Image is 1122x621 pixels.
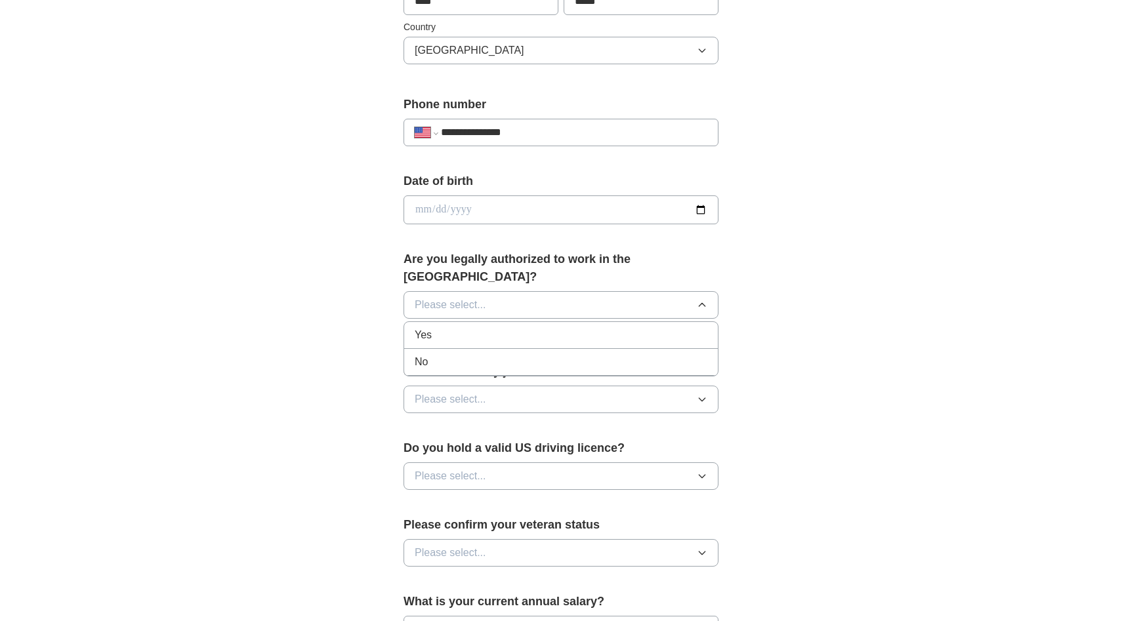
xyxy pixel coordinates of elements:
span: [GEOGRAPHIC_DATA] [415,43,524,58]
label: Are you legally authorized to work in the [GEOGRAPHIC_DATA]? [404,250,718,286]
label: Do you hold a valid US driving licence? [404,439,718,457]
button: [GEOGRAPHIC_DATA] [404,37,718,64]
span: Please select... [415,391,486,407]
span: Yes [415,327,432,343]
button: Please select... [404,462,718,490]
label: What is your current annual salary? [404,593,718,611]
button: Please select... [404,291,718,319]
label: Phone number [404,96,718,113]
button: Please select... [404,386,718,413]
span: Please select... [415,297,486,313]
label: Please confirm your veteran status [404,516,718,534]
span: Please select... [415,545,486,561]
span: No [415,354,428,370]
button: Please select... [404,539,718,567]
label: Country [404,20,718,34]
label: Date of birth [404,172,718,190]
span: Please select... [415,468,486,484]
